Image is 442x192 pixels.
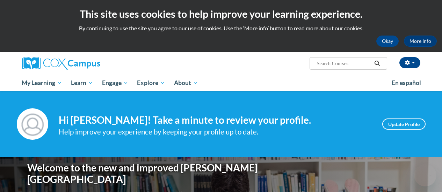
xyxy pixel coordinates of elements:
span: En español [392,79,421,86]
h4: Hi [PERSON_NAME]! Take a minute to review your profile. [59,114,372,126]
a: My Learning [17,75,67,91]
a: En español [387,76,426,90]
a: Cox Campus [22,57,148,70]
a: Explore [132,75,169,91]
iframe: Button to launch messaging window [414,164,436,186]
div: Main menu [17,75,426,91]
a: Engage [97,75,133,91]
img: Profile Image [17,108,48,140]
img: Cox Campus [22,57,100,70]
span: Explore [137,79,165,87]
p: By continuing to use the site you agree to our use of cookies. Use the ‘More info’ button to read... [5,24,437,32]
a: Update Profile [382,118,426,130]
h1: Welcome to the new and improved [PERSON_NAME][GEOGRAPHIC_DATA] [27,162,281,185]
div: Help improve your experience by keeping your profile up to date. [59,126,372,138]
input: Search Courses [316,59,372,68]
button: Account Settings [399,57,420,68]
span: My Learning [22,79,62,87]
button: Okay [376,36,399,47]
span: Learn [71,79,93,87]
a: More Info [404,36,437,47]
h2: This site uses cookies to help improve your learning experience. [5,7,437,21]
a: Learn [66,75,97,91]
span: About [174,79,198,87]
a: About [169,75,202,91]
button: Search [372,59,382,68]
span: Engage [102,79,128,87]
